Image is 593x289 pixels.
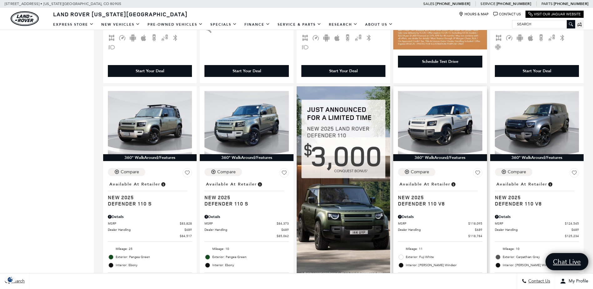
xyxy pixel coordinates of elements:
[495,227,579,232] a: Dealer Handling $689
[400,181,450,188] span: Available at Retailer
[108,200,187,207] span: Defender 110 S
[495,180,579,207] a: Available at RetailerNew 2025Defender 110 V8
[468,234,482,238] span: $118,784
[108,35,115,39] span: AWD
[160,181,166,188] span: Vehicle is in stock and ready for immediate delivery. Due to demand, availability is subject to c...
[361,19,397,30] a: About Us
[495,35,502,39] span: AWD
[204,91,289,154] img: 2025 LAND ROVER Defender 110 S
[144,19,207,30] a: Pre-Owned Vehicles
[49,19,98,30] a: EXPRESS STORE
[480,2,495,6] span: Service
[393,154,487,161] div: 360° WalkAround/Features
[108,168,145,176] button: Compare Vehicle
[150,35,158,39] span: Backup Camera
[571,227,579,232] span: $689
[217,169,236,175] div: Compare
[200,154,293,161] div: 360° WalkAround/Features
[550,257,584,266] span: Chat Live
[505,35,513,39] span: Adaptive Cruise Control
[241,19,274,30] a: Finance
[204,221,276,226] span: MSRP
[490,154,584,161] div: 360° WalkAround/Features
[548,35,555,39] span: Blind Spot Monitor
[459,12,489,17] a: Hours & Map
[398,200,477,207] span: Defender 110 V8
[565,221,579,226] span: $124,545
[180,234,192,238] span: $84,517
[53,10,188,18] span: Land Rover [US_STATE][GEOGRAPHIC_DATA]
[108,194,187,200] span: New 2025
[566,279,588,284] span: My Profile
[204,227,281,232] span: Dealer Handling
[495,221,565,226] span: MSRP
[406,262,482,268] span: Interior: [PERSON_NAME] Windsor
[435,1,470,6] a: [PHONE_NUMBER]
[423,2,435,6] span: Sales
[495,91,579,154] img: 2025 LAND ROVER Defender 110 V8
[422,59,458,64] div: Schedule Test Drive
[398,194,477,200] span: New 2025
[184,227,192,232] span: $689
[496,181,547,188] span: Available at Retailer
[325,19,361,30] a: Research
[204,180,289,207] a: Available at RetailerNew 2025Defender 110 S
[323,35,330,39] span: Android Auto
[212,262,289,268] span: Interior: Ebony
[398,221,482,226] a: MSRP $118,095
[398,180,482,207] a: Available at RetailerNew 2025Defender 110 V8
[516,35,524,39] span: Android Auto
[204,65,289,77] div: Start Your Deal
[108,221,192,226] a: MSRP $83,828
[495,194,574,200] span: New 2025
[204,214,289,220] div: Pricing Details - Defender 110 S
[365,35,373,39] span: Bluetooth
[493,12,521,17] a: Contact Us
[257,181,263,188] span: Vehicle is in stock and ready for immediate delivery. Due to demand, availability is subject to c...
[512,20,575,28] input: Search
[503,254,579,260] span: Exterior: Carpathian Grey
[183,168,192,180] button: Save Vehicle
[108,91,192,154] img: 2025 LAND ROVER Defender 110 S
[204,221,289,226] a: MSRP $84,373
[108,180,192,207] a: Available at RetailerNew 2025Defender 110 S
[450,181,456,188] span: Vehicle is in stock and ready for immediate delivery. Due to demand, availability is subject to c...
[279,168,289,180] button: Save Vehicle
[398,245,482,253] li: Mileage: 11
[541,2,553,6] span: Parts
[496,1,531,6] a: [PHONE_NUMBER]
[508,169,526,175] div: Compare
[108,245,192,253] li: Mileage: 25
[109,181,160,188] span: Available at Retailer
[301,65,385,77] div: Start Your Deal
[527,35,534,39] span: Apple Car-Play
[537,35,545,39] span: Backup Camera
[129,35,137,39] span: Android Auto
[312,35,319,39] span: Adaptive Cruise Control
[11,11,39,26] a: land-rover
[206,181,257,188] span: Available at Retailer
[495,234,579,238] a: $125,234
[108,221,180,226] span: MSRP
[277,221,289,226] span: $84,373
[301,44,309,49] span: Fog Lights
[204,227,289,232] a: Dealer Handling $689
[116,254,192,260] span: Exterior: Pangea Green
[503,262,579,268] span: Interior: [PERSON_NAME] Windsor
[277,234,289,238] span: $85,062
[301,35,309,39] span: AWD
[398,91,482,154] img: 2025 LAND ROVER Defender 110 V8
[281,227,289,232] span: $689
[108,227,184,232] span: Dealer Handling
[468,221,482,226] span: $118,095
[140,35,147,39] span: Apple Car-Play
[547,181,553,188] span: Vehicle is in stock and ready for immediate delivery. Due to demand, availability is subject to c...
[554,1,588,6] a: [PHONE_NUMBER]
[398,56,482,68] div: Schedule Test Drive
[172,35,179,39] span: Bluetooth
[406,254,482,260] span: Exterior: Fuji White
[207,19,241,30] a: Specials
[398,227,475,232] span: Dealer Handling
[398,234,482,238] a: $118,784
[411,169,429,175] div: Compare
